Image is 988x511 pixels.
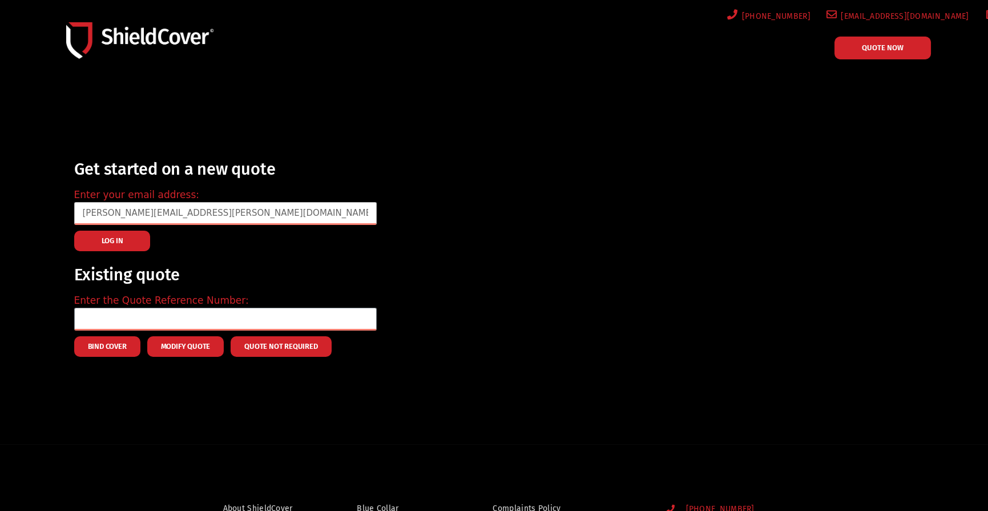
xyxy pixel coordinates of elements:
[66,22,213,58] img: Shield-Cover-Underwriting-Australia-logo-full
[74,293,249,308] label: Enter the Quote Reference Number:
[738,9,810,23] span: [PHONE_NUMBER]
[74,336,140,357] button: Bind Cover
[102,240,123,242] span: LOG IN
[74,231,151,251] button: LOG IN
[834,37,931,59] a: QUOTE NOW
[88,345,127,348] span: Bind Cover
[161,345,211,348] span: Modify Quote
[74,188,199,203] label: Enter your email address:
[837,9,969,23] span: [EMAIL_ADDRESS][DOMAIN_NAME]
[244,345,317,348] span: Quote Not Required
[231,336,331,357] button: Quote Not Required
[862,44,904,51] span: QUOTE NOW
[74,266,377,284] h2: Existing quote
[74,202,377,225] input: Email
[824,9,969,23] a: [EMAIL_ADDRESS][DOMAIN_NAME]
[147,336,224,357] button: Modify Quote
[74,160,377,179] h2: Get started on a new quote
[725,9,810,23] a: [PHONE_NUMBER]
